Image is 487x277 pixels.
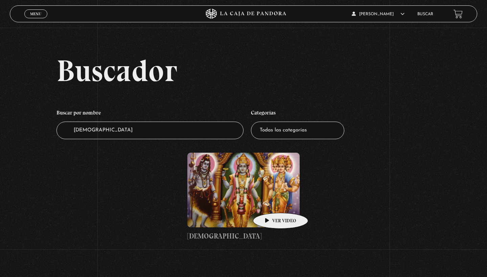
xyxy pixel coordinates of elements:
a: View your shopping cart [454,9,463,19]
a: Buscar [417,12,433,16]
a: [DEMOGRAPHIC_DATA] [187,153,300,242]
span: [PERSON_NAME] [352,12,404,16]
span: Cerrar [28,18,44,22]
span: Menu [30,12,41,16]
h4: Buscar por nombre [56,106,243,122]
h2: Buscador [56,55,477,86]
h4: [DEMOGRAPHIC_DATA] [187,231,300,242]
h4: Categorías [251,106,344,122]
